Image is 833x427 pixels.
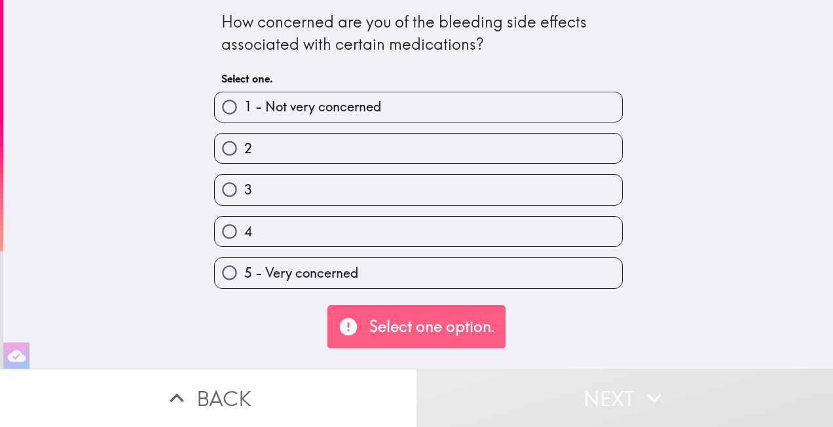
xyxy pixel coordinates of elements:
[244,264,358,282] span: 5 - Very concerned
[244,139,252,158] span: 2
[221,11,616,55] div: How concerned are you of the bleeding side effects associated with certain medications?
[244,181,252,199] span: 3
[215,134,622,163] button: 2
[244,223,252,241] span: 4
[221,71,616,86] h6: Select one.
[369,316,495,338] p: Select one option.
[215,217,622,246] button: 4
[215,175,622,204] button: 3
[215,92,622,122] button: 1 - Not very concerned
[215,258,622,288] button: 5 - Very concerned
[244,98,381,116] span: 1 - Not very concerned
[417,369,833,427] button: Next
